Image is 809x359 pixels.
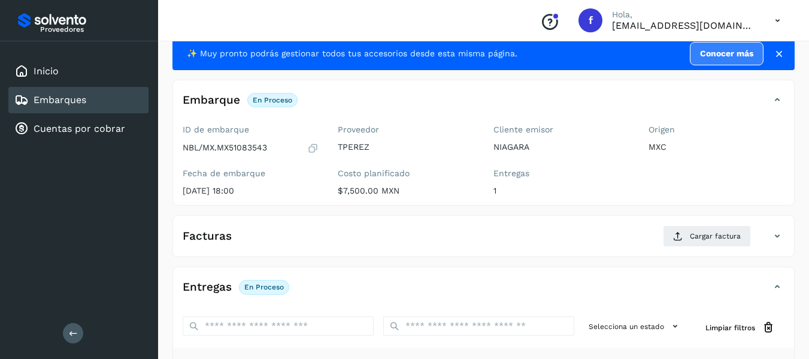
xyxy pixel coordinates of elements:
[173,90,794,120] div: EmbarqueEn proceso
[183,280,232,294] h4: Entregas
[663,225,751,247] button: Cargar factura
[690,231,741,242] span: Cargar factura
[493,142,629,152] p: NIAGARA
[649,142,784,152] p: MXC
[696,316,784,339] button: Limpiar filtros
[690,42,763,65] a: Conocer más
[649,125,784,135] label: Origen
[183,125,319,135] label: ID de embarque
[40,25,144,34] p: Proveedores
[244,283,284,291] p: En proceso
[183,143,267,153] p: NBL/MX.MX51083543
[338,168,474,179] label: Costo planificado
[183,186,319,196] p: [DATE] 18:00
[173,225,794,257] div: FacturasCargar factura
[8,116,149,142] div: Cuentas por cobrar
[34,123,125,134] a: Cuentas por cobrar
[34,65,59,77] a: Inicio
[493,168,629,179] label: Entregas
[493,125,629,135] label: Cliente emisor
[338,125,474,135] label: Proveedor
[183,93,240,107] h4: Embarque
[338,142,474,152] p: TPEREZ
[173,277,794,307] div: EntregasEn proceso
[8,58,149,85] div: Inicio
[8,87,149,113] div: Embarques
[612,10,756,20] p: Hola,
[584,316,686,336] button: Selecciona un estado
[34,94,86,105] a: Embarques
[493,186,629,196] p: 1
[612,20,756,31] p: finanzastransportesperez@gmail.com
[253,96,292,104] p: En proceso
[183,168,319,179] label: Fecha de embarque
[705,322,755,333] span: Limpiar filtros
[183,230,232,243] h4: Facturas
[187,47,517,60] span: ✨ Muy pronto podrás gestionar todos tus accesorios desde esta misma página.
[338,186,474,196] p: $7,500.00 MXN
